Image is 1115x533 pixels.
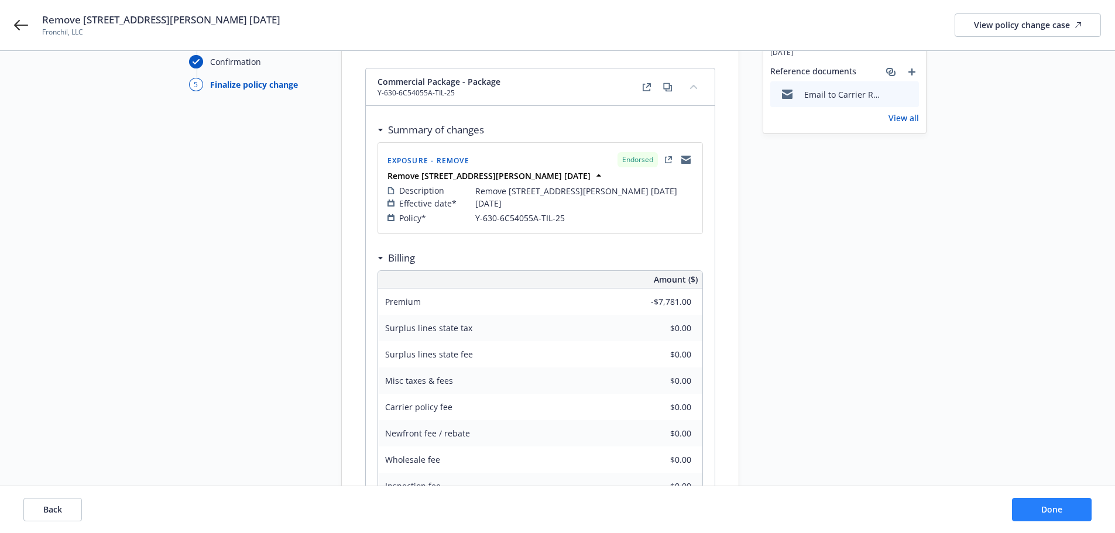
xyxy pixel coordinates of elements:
button: Back [23,498,82,521]
span: Endorsed [622,154,653,165]
span: Misc taxes & fees [385,375,453,386]
a: copy [661,80,675,94]
input: 0.00 [622,319,698,337]
div: Finalize policy change [210,78,298,91]
button: Done [1012,498,1092,521]
a: associate [884,65,898,79]
span: Premium [385,296,421,307]
input: 0.00 [622,398,698,416]
a: external [661,153,675,167]
strong: Remove [STREET_ADDRESS][PERSON_NAME] [DATE] [387,170,591,181]
span: Reference documents [770,65,856,79]
input: 0.00 [622,293,698,311]
a: View policy change case [955,13,1101,37]
a: external [640,80,654,94]
span: Surplus lines state tax [385,322,472,333]
span: [DATE] [475,197,502,209]
div: Billing [378,250,415,266]
div: View policy change case [974,14,1082,36]
span: Amount ($) [654,273,698,286]
button: preview file [904,88,914,101]
span: Fronchil, LLC [42,27,280,37]
span: Carrier policy fee [385,401,452,412]
div: Summary of changes [378,122,484,137]
button: download file [885,88,894,101]
a: copyLogging [679,153,693,167]
span: Back [43,504,62,515]
span: Remove [STREET_ADDRESS][PERSON_NAME] [DATE] [42,13,280,27]
span: Surplus lines state fee [385,349,473,360]
div: Commercial Package - PackageY-630-6C54055A-TIL-25externalcopycollapse content [366,68,715,106]
span: Policy* [399,212,426,224]
span: Y-630-6C54055A-TIL-25 [378,88,500,98]
input: 0.00 [622,372,698,390]
span: Wholesale fee [385,454,440,465]
span: Done [1041,504,1062,515]
input: 0.00 [622,451,698,469]
span: Commercial Package - Package [378,75,500,88]
div: Email to Carrier Requesting Removal.msg [804,88,880,101]
input: 0.00 [622,477,698,495]
h3: Billing [388,250,415,266]
div: Confirmation [210,56,261,68]
span: Description [399,184,444,197]
span: Effective date* [399,197,457,209]
span: Remove [STREET_ADDRESS][PERSON_NAME] [DATE] [475,185,677,197]
span: Exposure - Remove [387,156,469,166]
h3: Summary of changes [388,122,484,137]
span: Newfront fee / rebate [385,428,470,439]
a: add [905,65,919,79]
div: 5 [189,78,203,91]
button: collapse content [684,77,703,96]
span: Inspection fee [385,480,441,491]
span: Y-630-6C54055A-TIL-25 [475,212,565,224]
input: 0.00 [622,346,698,363]
a: View all [888,112,919,124]
input: 0.00 [622,425,698,442]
